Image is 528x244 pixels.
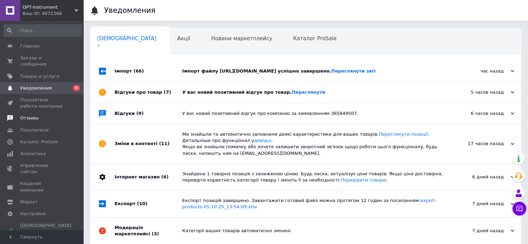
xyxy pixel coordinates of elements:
span: Новини маркетплейсу [211,35,272,42]
span: OPT-Instrument [23,4,75,10]
span: Каталог ProSale [293,35,336,42]
div: Зміни в контенті [115,124,182,163]
span: [DEMOGRAPHIC_DATA] и счета [20,222,72,242]
div: Категорії ваших товарів автоматично змінені [182,228,445,234]
span: (3) [152,231,159,236]
span: (10) [137,201,148,206]
div: У вас новий позитивний відгук про товар. [182,89,445,95]
div: Знайдена 1 товарна позиція з заниженою ціною. Будь ласка, актуалізує ціни товарів. Якщо ціна дост... [182,171,445,183]
span: Покупатели [20,127,49,133]
span: Товары и услуги [20,73,59,79]
span: Каталог ProSale [20,139,58,145]
span: 9 [97,43,157,48]
h1: Уведомления [104,6,156,15]
span: Управление сайтом [20,162,64,175]
div: 7 дней назад [445,201,514,207]
div: Імпорт файлу [URL][DOMAIN_NAME] успішно завершено. [182,68,445,74]
span: (6) [161,174,168,179]
a: Перевірити товари [341,177,386,183]
a: Переглянути звіт [331,68,376,74]
div: 6 дней назад [445,174,514,180]
button: Чат с покупателем [512,202,526,216]
div: 5 часов назад [445,89,514,95]
span: Акції [177,35,191,42]
div: час назад [445,68,514,74]
span: Уведомления [20,85,52,91]
span: Отзывы [20,115,39,121]
div: Експорт позицій завершено. Завантажити готовий файл можна протягом 12 годин за посиланням: [182,197,445,210]
div: Відгуки про товар [115,82,182,103]
div: Модерація маркетплейсі [115,218,182,244]
a: Переглянути [292,90,325,95]
div: 6 часов назад [445,110,514,117]
span: [DEMOGRAPHIC_DATA] [97,35,157,42]
span: Показатели работы компании [20,97,64,109]
span: Заказы и сообщения [20,55,64,67]
div: 17 часов назад [445,141,514,147]
div: Відгуки [115,103,182,124]
a: Переглянути позиції [379,132,428,137]
span: Настройки [20,211,45,217]
span: Маркет [20,199,38,205]
div: Ми знайшли та автоматично заповнили деякі характеристики для ваших товарів. . Детальніше про функ... [182,131,445,157]
span: (66) [134,68,144,74]
span: 9 [73,85,80,91]
div: 7 дней назад [445,228,514,234]
span: (9) [136,111,144,116]
div: Інтернет магазин [115,164,182,190]
div: У вас новий позитивний відгук про компанію за замовленням 365849507. [182,110,445,117]
span: Аналитика [20,151,46,157]
span: Главная [20,43,40,49]
a: export-products-05-10-25_13-54-09.xlsx [182,198,437,209]
div: Імпорт [115,61,182,82]
input: Поиск [3,24,82,37]
span: (11) [159,141,169,146]
div: Експорт [115,191,182,217]
span: (7) [164,90,171,95]
span: Кошелек компании [20,180,64,193]
a: довідці [254,138,271,143]
div: Ваш ID: 4072368 [23,10,83,17]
